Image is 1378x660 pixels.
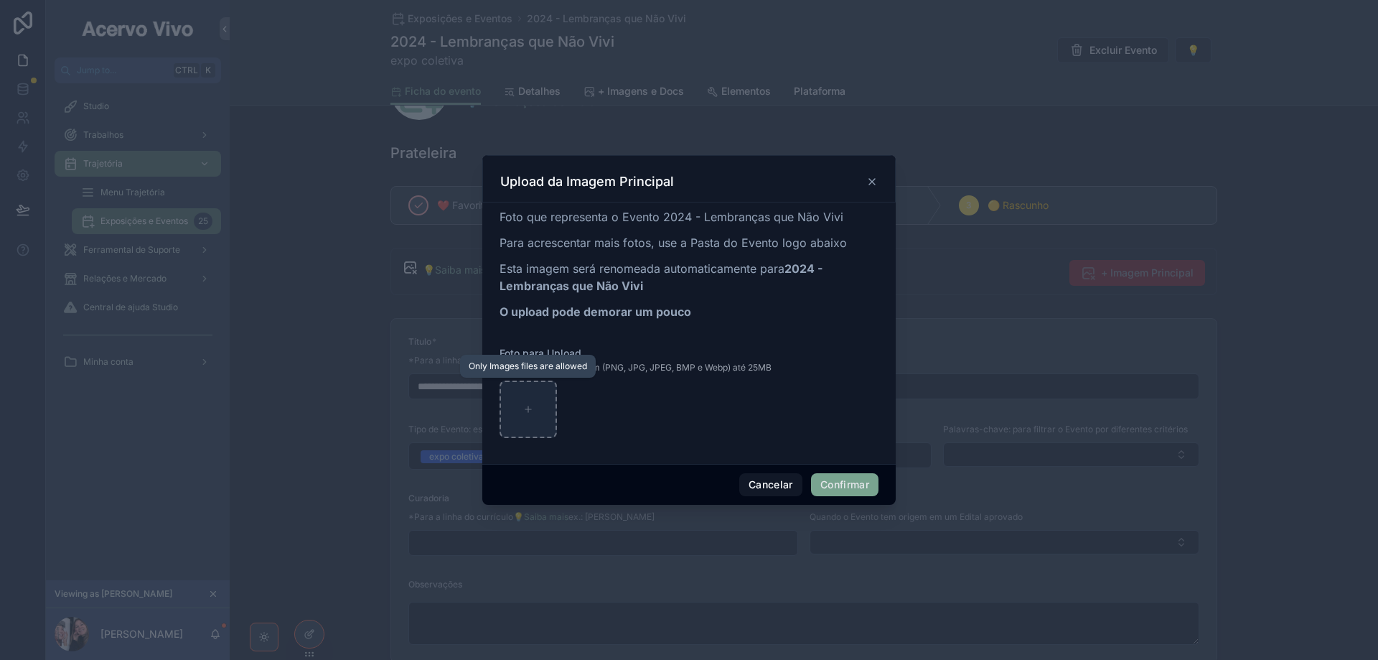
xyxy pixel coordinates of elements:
[500,305,691,319] strong: O upload pode demorar um pouco
[739,473,802,496] button: Cancelar
[500,362,772,373] span: Arquivos do tipo imagem (PNG, JPG, JPEG, BMP e Webp) até 25MB
[500,347,581,359] span: Foto para Upload
[811,473,878,496] button: Confirmar
[500,208,878,226] p: Foto que representa o Evento 2024 - Lembranças que Não Vivi
[469,361,587,372] div: Only Images files are allowed
[500,260,878,294] p: Esta imagem será renomeada automaticamente para
[500,173,674,190] h3: Upload da Imagem Principal
[500,234,878,251] p: Para acrescentar mais fotos, use a Pasta do Evento logo abaixo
